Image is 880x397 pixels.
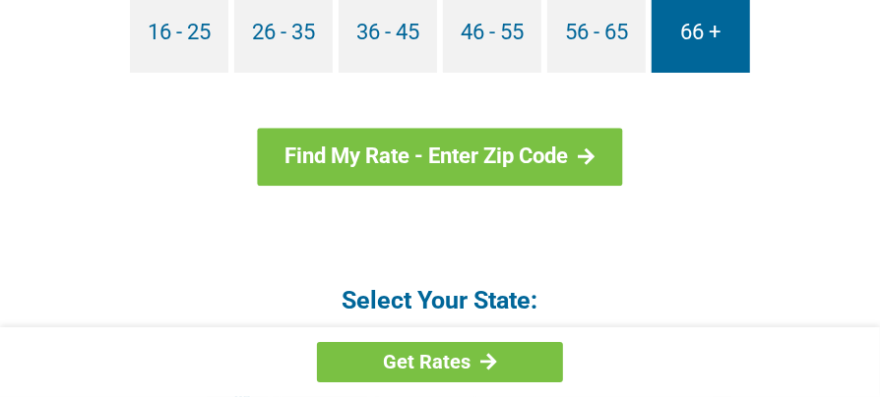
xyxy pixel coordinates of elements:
[81,284,799,316] h4: Select Your State:
[317,342,563,382] a: Get Rates
[258,128,623,185] a: Find My Rate - Enter Zip Code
